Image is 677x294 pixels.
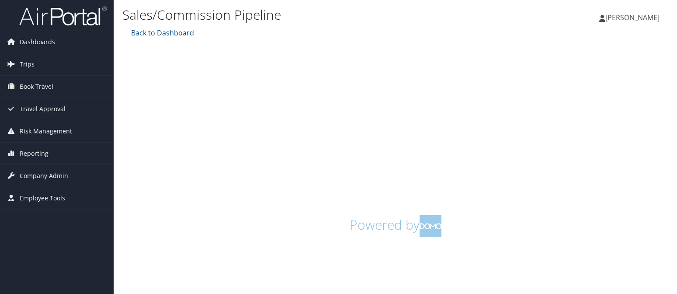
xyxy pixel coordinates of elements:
h1: Sales/Commission Pipeline [122,6,486,24]
a: Back to Dashboard [129,28,194,38]
a: [PERSON_NAME] [599,4,668,31]
span: Employee Tools [20,187,65,209]
h1: Powered by [129,215,662,237]
span: [PERSON_NAME] [605,13,660,22]
span: Dashboards [20,31,55,53]
span: Trips [20,53,35,75]
img: domo-logo.png [420,215,441,237]
span: Risk Management [20,120,72,142]
span: Company Admin [20,165,68,187]
img: airportal-logo.png [19,6,107,26]
span: Travel Approval [20,98,66,120]
span: Reporting [20,143,49,164]
span: Book Travel [20,76,53,98]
